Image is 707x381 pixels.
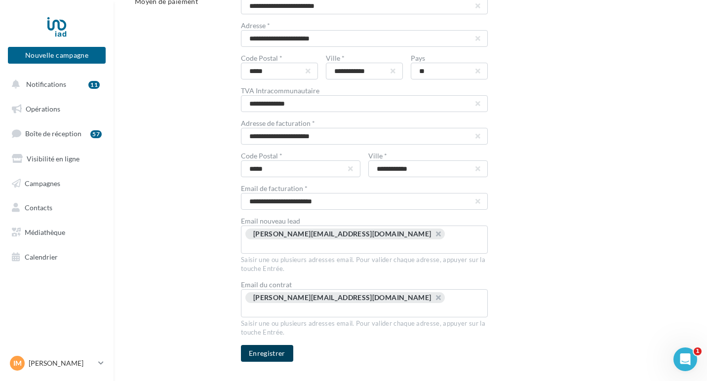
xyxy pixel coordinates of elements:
[241,345,293,362] button: Enregistrer
[241,317,488,337] div: Saisir une ou plusieurs adresses email. Pour valider chaque adresse, appuyer sur la touche Entrée.
[8,354,106,373] a: IM [PERSON_NAME]
[13,358,22,368] span: IM
[368,152,488,159] div: Ville *
[8,47,106,64] button: Nouvelle campagne
[25,228,65,236] span: Médiathèque
[673,347,697,371] iframe: Intercom live chat
[241,87,488,94] div: TVA Intracommunautaire
[6,247,108,267] a: Calendrier
[253,293,431,302] div: [PERSON_NAME][EMAIL_ADDRESS][DOMAIN_NAME]
[241,22,488,29] div: Adresse *
[26,80,66,88] span: Notifications
[6,149,108,169] a: Visibilité en ligne
[694,347,702,355] span: 1
[6,173,108,194] a: Campagnes
[6,99,108,119] a: Opérations
[6,222,108,243] a: Médiathèque
[6,74,104,95] button: Notifications 11
[411,55,488,62] div: Pays
[241,120,488,127] div: Adresse de facturation *
[27,154,79,163] span: Visibilité en ligne
[241,152,360,159] div: Code Postal *
[6,197,108,218] a: Contacts
[26,105,60,113] span: Opérations
[241,254,488,273] div: Saisir une ou plusieurs adresses email. Pour valider chaque adresse, appuyer sur la touche Entrée.
[241,218,488,225] div: Email nouveau lead
[253,229,431,238] div: [PERSON_NAME][EMAIL_ADDRESS][DOMAIN_NAME]
[6,123,108,144] a: Boîte de réception57
[241,55,318,62] div: Code Postal *
[241,185,488,192] div: Email de facturation *
[241,281,488,288] div: Email du contrat
[25,179,60,187] span: Campagnes
[25,253,58,261] span: Calendrier
[25,129,81,138] span: Boîte de réception
[25,203,52,212] span: Contacts
[326,55,403,62] div: Ville *
[29,358,94,368] p: [PERSON_NAME]
[90,130,102,138] div: 57
[88,81,100,89] div: 11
